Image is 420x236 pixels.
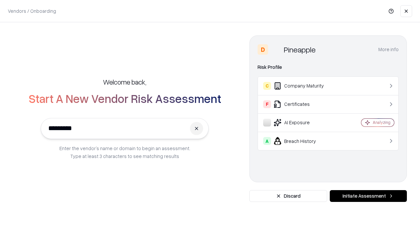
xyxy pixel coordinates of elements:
[271,44,281,55] img: Pineapple
[59,144,190,160] p: Enter the vendor’s name or domain to begin an assessment. Type at least 3 characters to see match...
[8,8,56,14] p: Vendors / Onboarding
[263,137,342,145] div: Breach History
[103,77,146,87] h5: Welcome back,
[29,92,221,105] h2: Start A New Vendor Risk Assessment
[330,190,407,202] button: Initiate Assessment
[263,82,271,90] div: C
[263,119,342,127] div: AI Exposure
[263,82,342,90] div: Company Maturity
[378,44,399,55] button: More info
[263,100,271,108] div: F
[263,137,271,145] div: A
[249,190,327,202] button: Discard
[258,44,268,55] div: D
[263,100,342,108] div: Certificates
[284,44,316,55] div: Pineapple
[373,120,390,125] div: Analyzing
[258,63,399,71] div: Risk Profile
